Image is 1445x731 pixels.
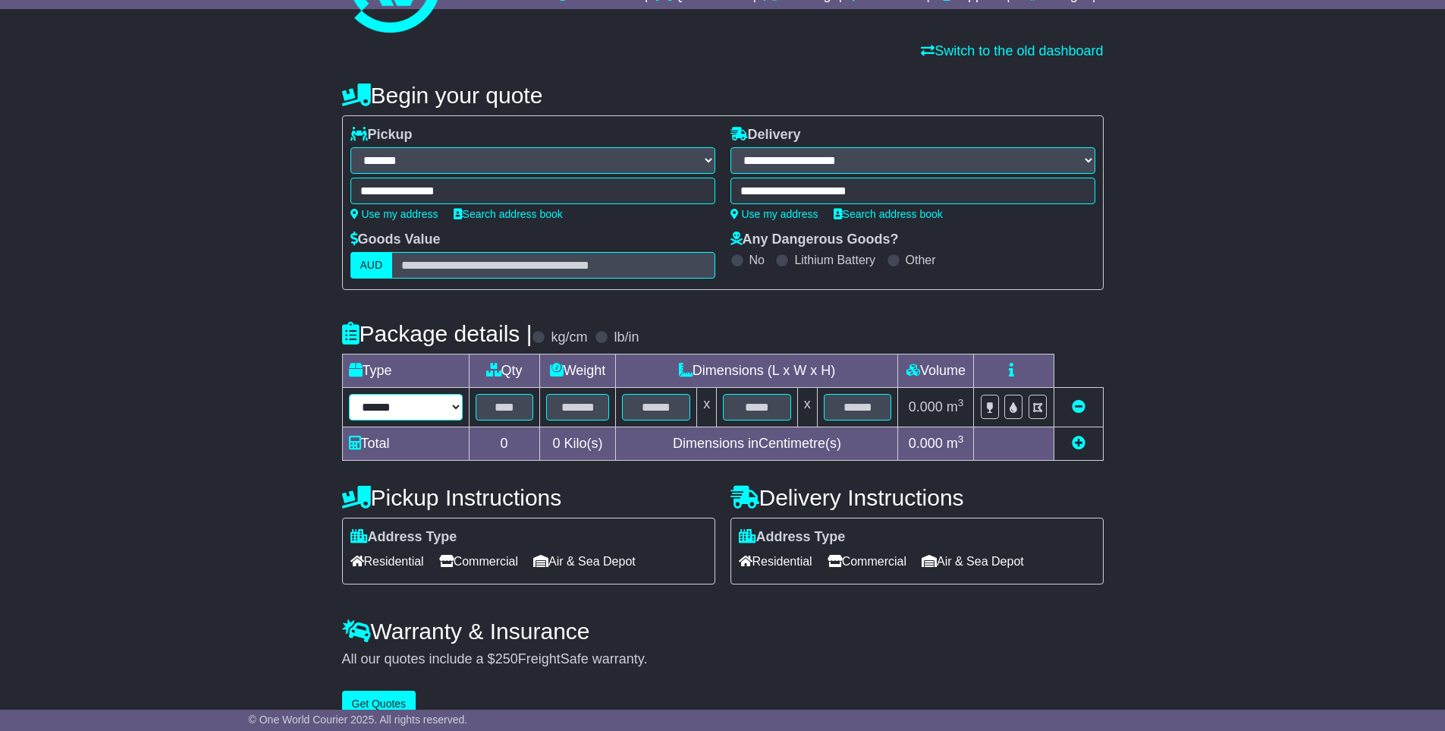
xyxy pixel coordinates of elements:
label: Delivery [730,127,801,143]
td: Qty [469,354,539,388]
span: m [947,436,964,451]
label: kg/cm [551,329,587,346]
td: Dimensions in Centimetre(s) [616,427,898,461]
sup: 3 [958,433,964,445]
span: Commercial [439,550,518,573]
label: Address Type [739,529,846,546]
button: Get Quotes [342,691,416,717]
span: Residential [739,550,812,573]
td: Weight [539,354,616,388]
span: Air & Sea Depot [533,550,636,573]
h4: Pickup Instructions [342,485,715,510]
h4: Delivery Instructions [730,485,1104,510]
label: Address Type [350,529,457,546]
td: x [797,388,817,427]
td: x [697,388,717,427]
a: Search address book [834,208,943,220]
a: Search address book [454,208,563,220]
label: AUD [350,252,393,279]
a: Add new item [1072,436,1085,451]
a: Use my address [350,208,438,220]
label: No [749,253,765,267]
label: lb/in [614,329,639,346]
span: Commercial [828,550,906,573]
span: Residential [350,550,424,573]
span: 0.000 [909,399,943,414]
td: Total [342,427,469,461]
td: Dimensions (L x W x H) [616,354,898,388]
h4: Begin your quote [342,83,1104,108]
span: 250 [495,651,518,666]
sup: 3 [958,397,964,408]
label: Lithium Battery [794,253,875,267]
td: Volume [898,354,974,388]
span: 0 [552,436,560,451]
td: Type [342,354,469,388]
h4: Package details | [342,321,532,346]
h4: Warranty & Insurance [342,619,1104,644]
span: m [947,399,964,414]
label: Goods Value [350,232,441,248]
a: Remove this item [1072,399,1085,414]
a: Use my address [730,208,818,220]
td: Kilo(s) [539,427,616,461]
span: © One World Courier 2025. All rights reserved. [249,714,468,726]
label: Other [906,253,936,267]
label: Pickup [350,127,413,143]
td: 0 [469,427,539,461]
label: Any Dangerous Goods? [730,232,899,248]
span: 0.000 [909,436,943,451]
span: Air & Sea Depot [922,550,1024,573]
div: All our quotes include a $ FreightSafe warranty. [342,651,1104,668]
a: Switch to the old dashboard [921,43,1103,58]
